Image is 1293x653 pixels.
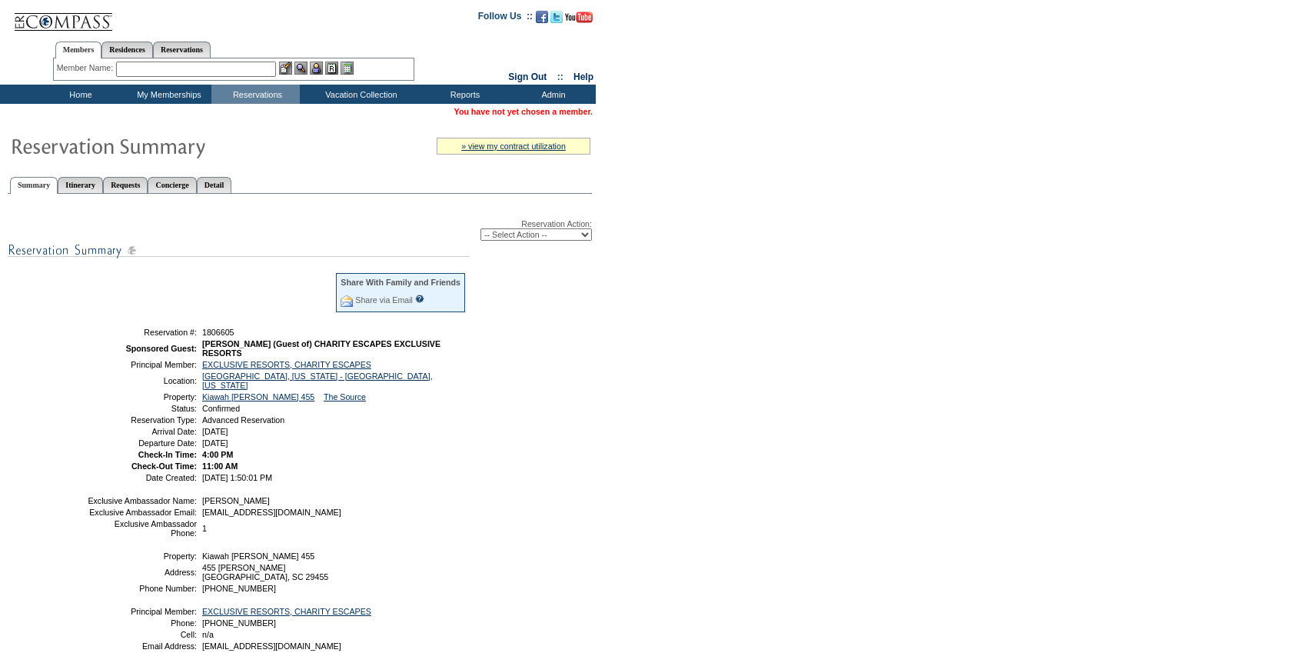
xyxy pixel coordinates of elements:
[87,392,197,401] td: Property:
[10,130,317,161] img: Reservaton Summary
[461,142,566,151] a: » view my contract utilization
[202,339,440,358] span: [PERSON_NAME] (Guest of) CHARITY ESCAPES EXCLUSIVE RESORTS
[8,241,469,260] img: subTtlResSummary.gif
[294,62,307,75] img: View
[202,438,228,448] span: [DATE]
[58,177,103,193] a: Itinerary
[87,496,197,505] td: Exclusive Ambassador Name:
[197,177,232,193] a: Detail
[57,62,116,75] div: Member Name:
[325,62,338,75] img: Reservations
[565,12,593,23] img: Subscribe to our YouTube Channel
[202,508,341,517] span: [EMAIL_ADDRESS][DOMAIN_NAME]
[573,72,593,82] a: Help
[87,328,197,337] td: Reservation #:
[126,344,197,353] strong: Sponsored Guest:
[202,328,234,337] span: 1806605
[536,15,548,25] a: Become our fan on Facebook
[55,42,102,58] a: Members
[87,473,197,482] td: Date Created:
[103,177,148,193] a: Requests
[87,438,197,448] td: Departure Date:
[202,415,284,425] span: Advanced Reservation
[87,607,197,616] td: Principal Member:
[87,427,197,436] td: Arrival Date:
[148,177,196,193] a: Concierge
[202,450,233,459] span: 4:00 PM
[341,278,460,287] div: Share With Family and Friends
[87,563,197,581] td: Address:
[202,360,371,369] a: EXCLUSIVE RESORTS, CHARITY ESCAPES
[87,404,197,413] td: Status:
[508,72,547,82] a: Sign Out
[101,42,153,58] a: Residences
[300,85,419,104] td: Vacation Collection
[35,85,123,104] td: Home
[202,563,328,581] span: 455 [PERSON_NAME] [GEOGRAPHIC_DATA], SC 29455
[355,295,413,305] a: Share via Email
[123,85,211,104] td: My Memberships
[87,371,197,390] td: Location:
[202,473,272,482] span: [DATE] 1:50:01 PM
[87,519,197,538] td: Exclusive Ambassador Phone:
[87,630,197,639] td: Cell:
[202,584,276,593] span: [PHONE_NUMBER]
[550,11,563,23] img: Follow us on Twitter
[202,371,433,390] a: [GEOGRAPHIC_DATA], [US_STATE] - [GEOGRAPHIC_DATA], [US_STATE]
[279,62,292,75] img: b_edit.gif
[138,450,197,459] strong: Check-In Time:
[87,618,197,628] td: Phone:
[341,62,354,75] img: b_calculator.gif
[202,461,238,471] span: 11:00 AM
[131,461,197,471] strong: Check-Out Time:
[202,607,371,616] a: EXCLUSIVE RESORTS, CHARITY ESCAPES
[478,9,533,28] td: Follow Us ::
[202,630,214,639] span: n/a
[87,508,197,517] td: Exclusive Ambassador Email:
[507,85,596,104] td: Admin
[10,177,58,194] a: Summary
[202,551,314,561] span: Kiawah [PERSON_NAME] 455
[87,641,197,651] td: Email Address:
[202,641,341,651] span: [EMAIL_ADDRESS][DOMAIN_NAME]
[202,524,207,533] span: 1
[202,618,276,628] span: [PHONE_NUMBER]
[87,551,197,561] td: Property:
[8,219,592,241] div: Reservation Action:
[565,15,593,25] a: Subscribe to our YouTube Channel
[202,392,314,401] a: Kiawah [PERSON_NAME] 455
[87,360,197,369] td: Principal Member:
[454,107,593,116] span: You have not yet chosen a member.
[211,85,300,104] td: Reservations
[536,11,548,23] img: Become our fan on Facebook
[310,62,323,75] img: Impersonate
[415,295,424,303] input: What is this?
[419,85,507,104] td: Reports
[87,584,197,593] td: Phone Number:
[202,496,270,505] span: [PERSON_NAME]
[87,415,197,425] td: Reservation Type:
[557,72,563,82] span: ::
[202,427,228,436] span: [DATE]
[202,404,240,413] span: Confirmed
[550,15,563,25] a: Follow us on Twitter
[153,42,211,58] a: Reservations
[324,392,366,401] a: The Source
